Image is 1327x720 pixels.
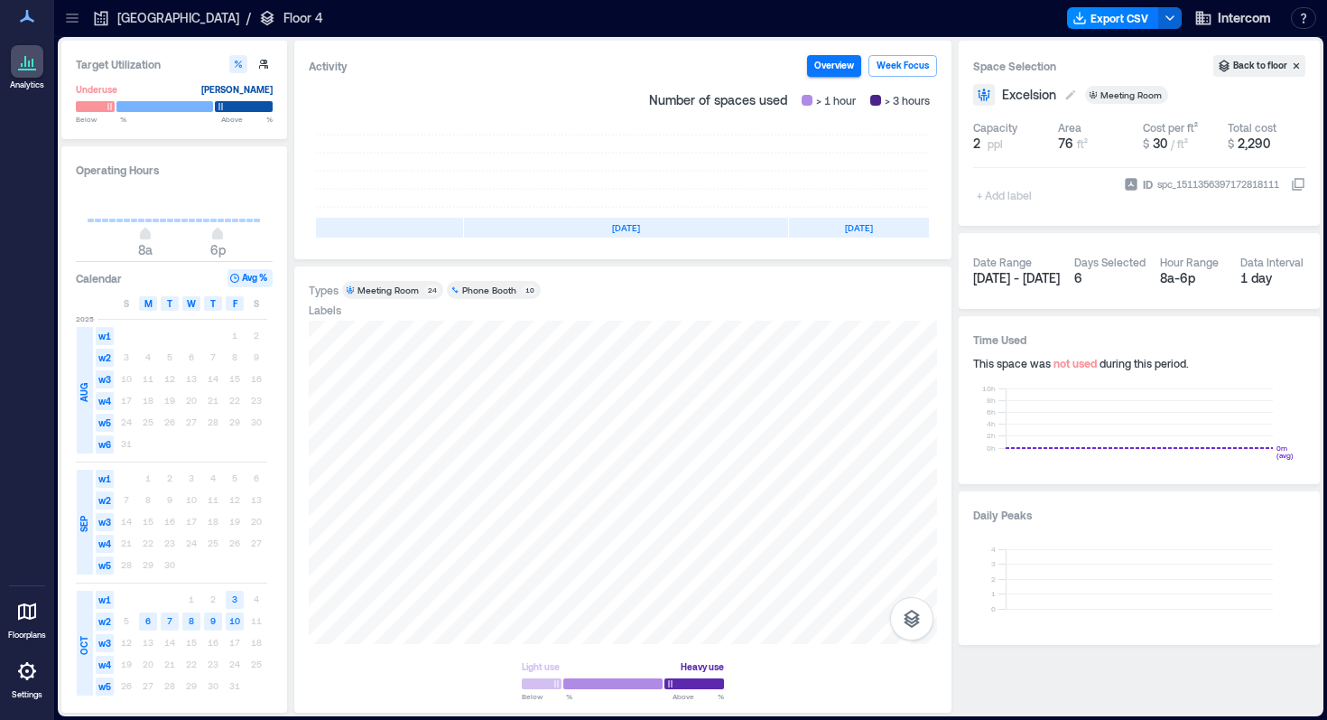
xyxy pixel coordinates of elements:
span: > 3 hours [885,91,930,109]
span: w2 [96,612,114,631]
div: Labels [309,303,341,317]
span: w4 [96,392,114,410]
span: w5 [96,414,114,432]
div: Meeting Room [1100,89,1165,101]
p: / [246,9,251,27]
h3: Space Selection [973,57,1213,75]
span: 2 [973,135,980,153]
div: Underuse [76,80,117,98]
div: Number of spaces used [642,84,937,117]
span: w3 [96,634,114,652]
div: Area [1058,120,1081,135]
span: w2 [96,491,114,510]
span: w5 [96,556,114,575]
tspan: 3 [991,559,996,568]
span: S [124,296,129,311]
tspan: 4 [991,545,996,554]
span: ID [1143,175,1153,193]
span: Below % [76,114,126,125]
button: IDspc_1511356397172818111 [1291,177,1305,192]
span: w5 [96,678,114,696]
span: T [167,296,172,311]
span: SEP [77,516,91,532]
h3: Daily Peaks [973,506,1305,524]
span: S [254,296,259,311]
tspan: 8h [987,396,996,405]
text: 8 [189,615,194,626]
div: Date Range [973,255,1032,269]
span: ft² [1077,137,1088,150]
span: Above % [673,691,724,702]
text: 7 [167,615,172,626]
tspan: 10h [982,384,996,393]
div: Cost per ft² [1143,120,1198,135]
span: Intercom [1218,9,1271,27]
span: 76 [1058,136,1073,151]
button: Avg % [227,269,273,287]
tspan: 0 [991,604,996,613]
div: 24 [424,285,440,295]
div: Heavy use [681,658,724,676]
div: [DATE] [464,218,788,238]
span: W [187,296,196,311]
tspan: 1 [991,589,996,598]
a: Floorplans [3,590,51,646]
span: M [144,296,153,311]
div: Capacity [973,120,1017,135]
button: Excelsion [1002,86,1078,104]
div: 1 day [1240,269,1306,287]
span: / ft² [1171,137,1188,150]
span: 2025 [76,313,94,324]
span: [DATE] - [DATE] [973,270,1060,285]
span: F [233,296,237,311]
span: OCT [77,636,91,655]
div: Hour Range [1160,255,1219,269]
h3: Operating Hours [76,161,273,179]
span: w2 [96,349,114,367]
span: w1 [96,591,114,609]
p: [GEOGRAPHIC_DATA] [117,9,239,27]
h3: Target Utilization [76,55,273,73]
div: Phone Booth [462,284,516,296]
text: 3 [232,594,237,604]
span: not used [1053,357,1097,369]
div: Data Interval [1240,255,1304,269]
div: [PERSON_NAME] [201,80,273,98]
button: Back to floor [1213,55,1305,77]
p: Settings [12,689,42,700]
div: Days Selected [1074,255,1146,269]
h3: Calendar [76,269,122,287]
span: $ [1228,137,1234,150]
span: 8a [138,242,153,257]
span: T [210,296,216,311]
span: 6p [210,242,226,257]
h3: Time Used [973,331,1305,349]
div: Types [309,283,339,297]
div: 8a - 6p [1160,269,1226,287]
div: 6 [1074,269,1146,287]
span: + Add label [973,182,1039,208]
p: Floorplans [8,630,46,641]
div: spc_1511356397172818111 [1155,175,1281,193]
span: w4 [96,656,114,674]
span: > 1 hour [816,91,856,109]
div: Light use [522,658,560,676]
span: w6 [96,435,114,454]
button: Overview [807,55,861,77]
span: $ [1143,137,1149,150]
button: Intercom [1189,4,1276,33]
tspan: 6h [987,407,996,416]
span: w3 [96,513,114,531]
tspan: 0h [987,444,996,453]
tspan: 4h [987,419,996,428]
div: Activity [309,57,348,75]
p: Analytics [10,79,44,90]
div: [DATE] [789,218,929,238]
span: w1 [96,327,114,345]
text: 9 [210,615,216,626]
a: Analytics [5,40,50,96]
span: 30 [1153,136,1167,151]
tspan: 2 [991,575,996,584]
span: Excelsion [1002,86,1056,104]
text: 6 [145,615,151,626]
